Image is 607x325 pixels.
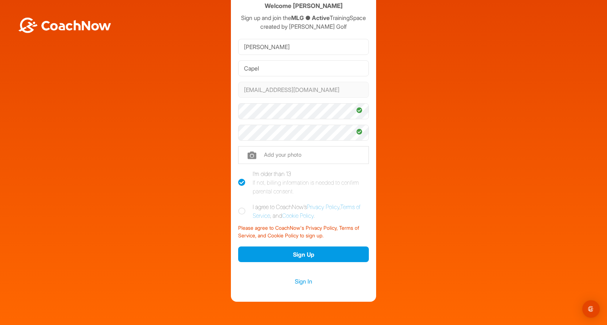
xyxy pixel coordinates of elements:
a: Sign In [238,277,369,286]
p: created by [PERSON_NAME] Golf [238,22,369,31]
div: I'm older than 13 [253,169,369,196]
a: Terms of Service [253,203,360,219]
h4: Welcome [PERSON_NAME] [265,1,343,11]
input: Email [238,82,369,98]
div: Open Intercom Messenger [582,300,600,318]
a: Cookie Policy [282,212,314,219]
label: I agree to CoachNow's , , and . [238,202,369,220]
div: If not, billing information is needed to confirm parental consent. [253,178,369,196]
input: Last Name [238,60,369,76]
img: BwLJSsUCoWCh5upNqxVrqldRgqLPVwmV24tXu5FoVAoFEpwwqQ3VIfuoInZCoVCoTD4vwADAC3ZFMkVEQFDAAAAAElFTkSuQmCC [17,17,112,33]
p: Sign up and join the TrainingSpace [238,13,369,22]
div: Please agree to CoachNow's Privacy Policy, Terms of Service, and Cookie Policy to sign up. [238,221,369,240]
strong: MLG ● Active [291,14,330,21]
button: Sign Up [238,246,369,262]
a: Privacy Policy [307,203,339,210]
input: First Name [238,39,369,55]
